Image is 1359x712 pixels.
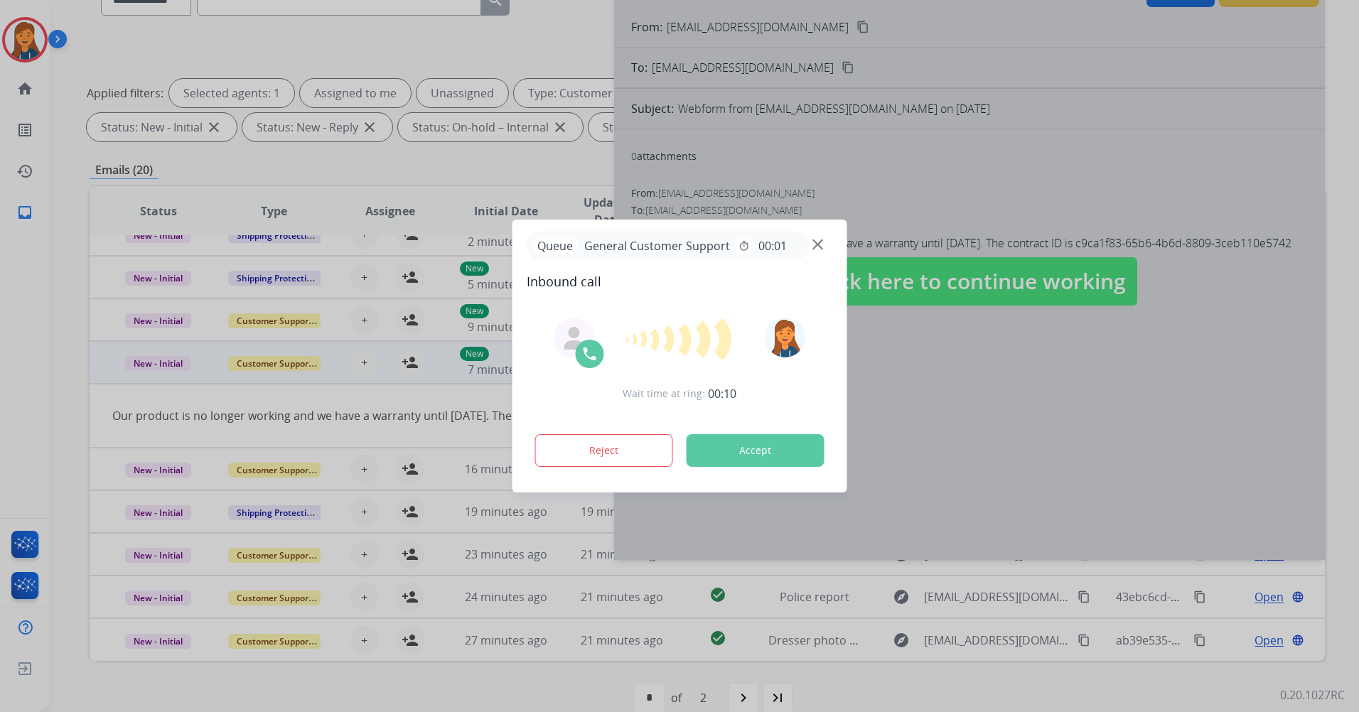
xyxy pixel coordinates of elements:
img: call-icon [581,345,598,362]
p: 0.20.1027RC [1280,686,1345,703]
span: 00:01 [758,237,787,254]
mat-icon: timer [738,240,750,252]
button: Accept [687,434,824,467]
span: Inbound call [527,271,833,291]
span: General Customer Support [579,237,736,254]
img: close-button [812,239,823,250]
button: Reject [535,434,673,467]
img: avatar [765,318,805,357]
span: 00:10 [708,385,736,402]
p: Queue [532,237,579,254]
img: agent-avatar [563,327,586,350]
span: Wait time at ring: [623,387,705,401]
